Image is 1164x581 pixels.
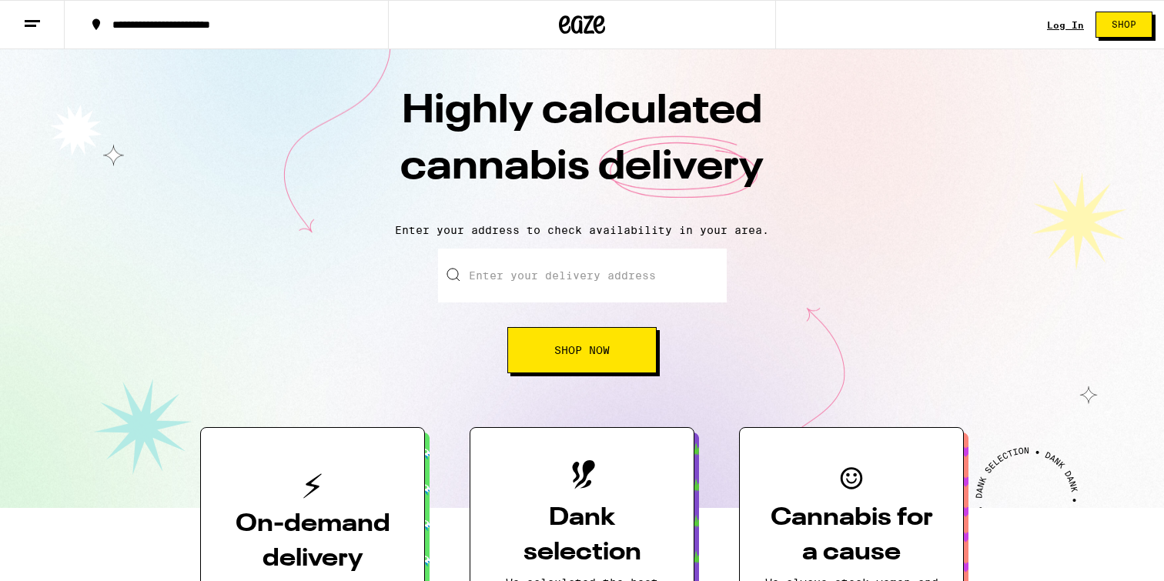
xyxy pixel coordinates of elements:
[1112,20,1136,29] span: Shop
[313,84,851,212] h1: Highly calculated cannabis delivery
[554,345,610,356] span: Shop Now
[764,501,938,570] h3: Cannabis for a cause
[495,501,669,570] h3: Dank selection
[226,507,400,576] h3: On-demand delivery
[438,249,727,302] input: Enter your delivery address
[15,224,1149,236] p: Enter your address to check availability in your area.
[1095,12,1152,38] button: Shop
[507,327,657,373] button: Shop Now
[1084,12,1164,38] a: Shop
[1047,20,1084,30] a: Log In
